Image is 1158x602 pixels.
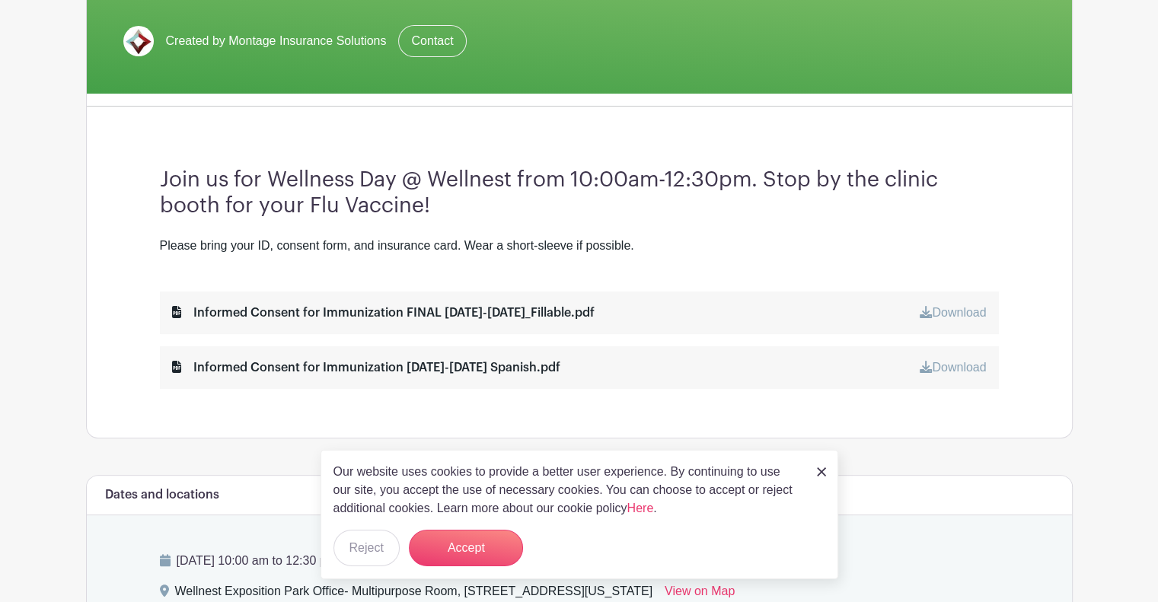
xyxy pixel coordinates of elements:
div: Please bring your ID, consent form, and insurance card. Wear a short-sleeve if possible. [160,237,999,255]
div: Informed Consent for Immunization FINAL [DATE]-[DATE]_Fillable.pdf [172,304,595,322]
button: Reject [333,530,400,566]
a: Download [920,361,986,374]
a: Contact [398,25,466,57]
a: Here [627,502,654,514]
p: [DATE] 10:00 am to 12:30 pm [160,552,999,570]
img: Montage%20Star%20logo.png [123,26,154,56]
h6: Dates and locations [105,488,219,502]
p: Our website uses cookies to provide a better user experience. By continuing to use our site, you ... [333,463,801,518]
img: close_button-5f87c8562297e5c2d7936805f587ecaba9071eb48480494691a3f1689db116b3.svg [817,467,826,476]
span: Created by Montage Insurance Solutions [166,32,387,50]
h3: Join us for Wellness Day @ Wellnest from 10:00am-12:30pm. Stop by the clinic booth for your Flu V... [160,167,999,218]
button: Accept [409,530,523,566]
div: Informed Consent for Immunization [DATE]-[DATE] Spanish.pdf [172,358,560,377]
a: Download [920,306,986,319]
